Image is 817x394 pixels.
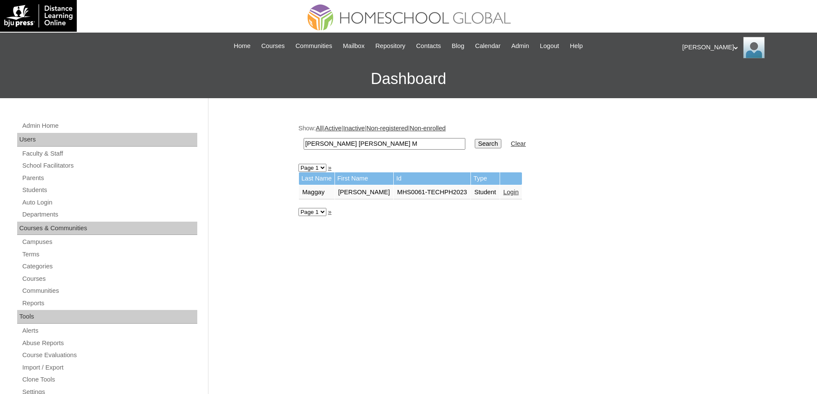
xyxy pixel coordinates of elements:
[324,125,341,132] a: Active
[299,172,335,185] td: Last Name
[17,133,197,147] div: Users
[4,60,813,98] h3: Dashboard
[299,185,335,200] td: Maggay
[471,185,500,200] td: Student
[316,125,323,132] a: All
[21,209,197,220] a: Departments
[21,286,197,296] a: Communities
[21,350,197,361] a: Course Evaluations
[375,41,405,51] span: Repository
[21,362,197,373] a: Import / Export
[475,139,501,148] input: Search
[295,41,332,51] span: Communities
[410,125,446,132] a: Non-enrolled
[343,125,365,132] a: Inactive
[234,41,250,51] span: Home
[21,274,197,284] a: Courses
[367,125,408,132] a: Non-registered
[503,189,519,195] a: Login
[17,310,197,324] div: Tools
[21,148,197,159] a: Faculty & Staff
[471,41,505,51] a: Calendar
[229,41,255,51] a: Home
[416,41,441,51] span: Contacts
[291,41,337,51] a: Communities
[394,172,470,185] td: Id
[21,120,197,131] a: Admin Home
[511,41,529,51] span: Admin
[511,140,526,147] a: Clear
[21,249,197,260] a: Terms
[570,41,583,51] span: Help
[21,197,197,208] a: Auto Login
[412,41,445,51] a: Contacts
[335,172,394,185] td: First Name
[507,41,534,51] a: Admin
[328,208,332,215] a: »
[21,261,197,272] a: Categories
[743,37,765,58] img: Ariane Ebuen
[566,41,587,51] a: Help
[21,185,197,195] a: Students
[21,298,197,309] a: Reports
[452,41,464,51] span: Blog
[682,37,808,58] div: [PERSON_NAME]
[21,325,197,336] a: Alerts
[304,138,465,150] input: Search
[328,164,332,171] a: »
[21,338,197,349] a: Abuse Reports
[21,237,197,247] a: Campuses
[447,41,468,51] a: Blog
[4,4,72,27] img: logo-white.png
[257,41,289,51] a: Courses
[339,41,369,51] a: Mailbox
[471,172,500,185] td: Type
[536,41,564,51] a: Logout
[21,160,197,171] a: School Facilitators
[335,185,394,200] td: [PERSON_NAME]
[475,41,500,51] span: Calendar
[298,124,723,154] div: Show: | | | |
[261,41,285,51] span: Courses
[21,374,197,385] a: Clone Tools
[21,173,197,183] a: Parents
[17,222,197,235] div: Courses & Communities
[371,41,410,51] a: Repository
[343,41,365,51] span: Mailbox
[394,185,470,200] td: MHS0061-TECHPH2023
[540,41,559,51] span: Logout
